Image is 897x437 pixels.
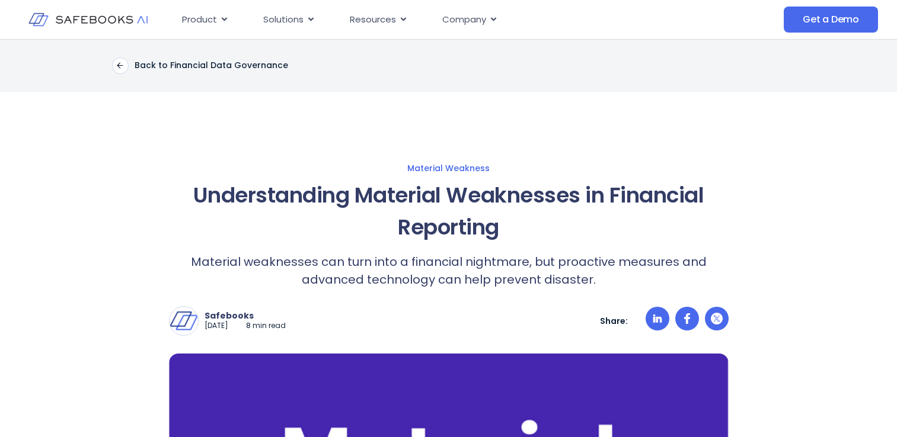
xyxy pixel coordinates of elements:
p: Share: [600,316,628,326]
span: Company [442,13,486,27]
span: Get a Demo [803,14,859,25]
p: Safebooks [205,310,286,321]
img: Safebooks [170,307,198,335]
p: Back to Financial Data Governance [135,60,288,70]
a: Material Weakness [53,163,845,173]
a: Get a Demo [784,7,878,33]
span: Resources [350,13,396,27]
p: [DATE] [205,321,228,331]
div: Menu Toggle [173,8,682,31]
span: Product [182,13,217,27]
p: Material weaknesses can turn into a financial nightmare, but proactive measures and advanced tech... [169,253,729,288]
p: 8 min read [246,321,286,331]
span: Solutions [263,13,304,27]
h1: Understanding Material Weaknesses in Financial Reporting [169,179,729,243]
a: Back to Financial Data Governance [112,57,288,74]
nav: Menu [173,8,682,31]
